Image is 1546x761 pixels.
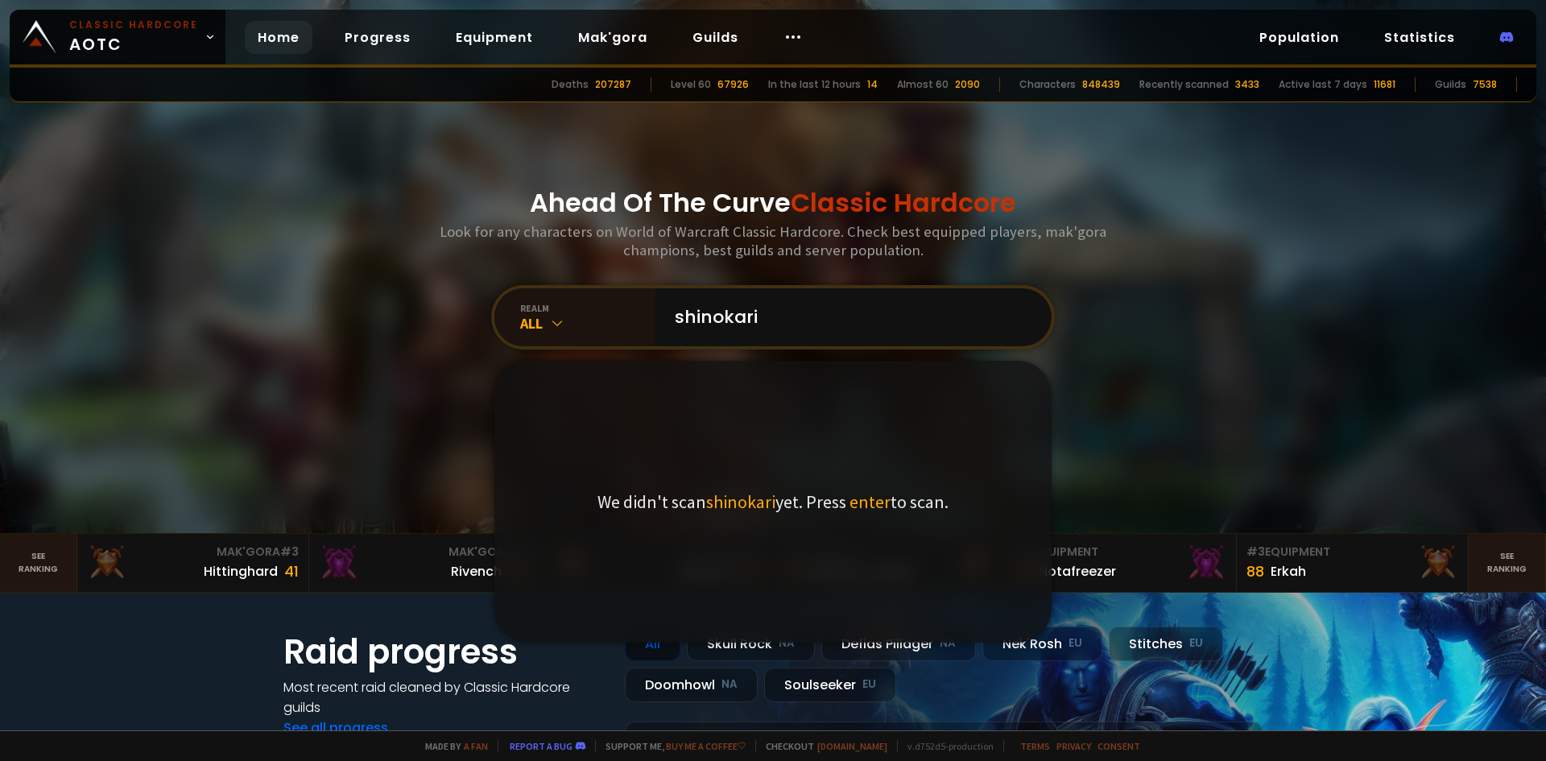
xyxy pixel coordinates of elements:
a: Progress [332,21,424,54]
span: Made by [415,740,488,752]
a: Home [245,21,312,54]
div: Hittinghard [204,561,278,581]
a: Classic HardcoreAOTC [10,10,225,64]
small: NA [721,676,738,693]
small: EU [862,676,876,693]
div: 88 [1246,560,1264,582]
div: Defias Pillager [821,627,976,661]
span: # 3 [1246,544,1265,560]
p: We didn't scan yet. Press to scan. [597,490,949,513]
div: 67926 [717,77,749,92]
div: 207287 [595,77,631,92]
div: Guilds [1435,77,1466,92]
small: Classic Hardcore [69,18,198,32]
div: Doomhowl [625,668,758,702]
a: Mak'gora [565,21,660,54]
div: Stitches [1109,627,1223,661]
span: Support me, [595,740,746,752]
div: Recently scanned [1139,77,1229,92]
div: All [520,314,655,333]
a: Seeranking [1469,534,1546,592]
small: NA [940,635,956,651]
span: Checkout [755,740,887,752]
div: Almost 60 [897,77,949,92]
div: Mak'Gora [87,544,299,560]
span: AOTC [69,18,198,56]
div: Notafreezer [1039,561,1116,581]
a: Mak'Gora#3Hittinghard41 [77,534,309,592]
div: realm [520,302,655,314]
a: Mak'Gora#2Rivench100 [309,534,541,592]
a: #2Equipment88Notafreezer [1005,534,1237,592]
div: Skull Rock [687,627,815,661]
div: Erkah [1271,561,1306,581]
h3: Look for any characters on World of Warcraft Classic Hardcore. Check best equipped players, mak'g... [433,222,1113,259]
div: 41 [284,560,299,582]
input: Search a character... [665,288,1032,346]
small: EU [1189,635,1203,651]
div: 11681 [1374,77,1395,92]
a: Population [1246,21,1352,54]
a: Report a bug [510,740,573,752]
a: See all progress [283,718,388,737]
span: shinokari [706,490,775,513]
div: 7538 [1473,77,1497,92]
div: Nek'Rosh [982,627,1102,661]
div: All [625,627,680,661]
small: EU [1069,635,1082,651]
span: Classic Hardcore [791,184,1016,221]
div: 848439 [1082,77,1120,92]
a: a fan [464,740,488,752]
div: 2090 [955,77,980,92]
div: 3433 [1235,77,1259,92]
h4: Most recent raid cleaned by Classic Hardcore guilds [283,677,606,718]
a: Terms [1020,740,1050,752]
a: Buy me a coffee [666,740,746,752]
div: Equipment [1246,544,1458,560]
a: Guilds [680,21,751,54]
a: [DOMAIN_NAME] [817,740,887,752]
a: Privacy [1056,740,1091,752]
div: Rivench [451,561,502,581]
div: Active last 7 days [1279,77,1367,92]
h1: Ahead Of The Curve [530,184,1016,222]
small: NA [779,635,795,651]
div: Equipment [1015,544,1226,560]
div: In the last 12 hours [768,77,861,92]
a: Equipment [443,21,546,54]
a: Consent [1097,740,1140,752]
div: Mak'Gora [319,544,531,560]
div: 14 [867,77,878,92]
span: enter [849,490,891,513]
div: Characters [1019,77,1076,92]
span: # 3 [280,544,299,560]
h1: Raid progress [283,627,606,677]
a: Statistics [1371,21,1468,54]
div: Deaths [552,77,589,92]
a: #3Equipment88Erkah [1237,534,1469,592]
div: Soulseeker [764,668,896,702]
div: Level 60 [671,77,711,92]
span: v. d752d5 - production [897,740,994,752]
